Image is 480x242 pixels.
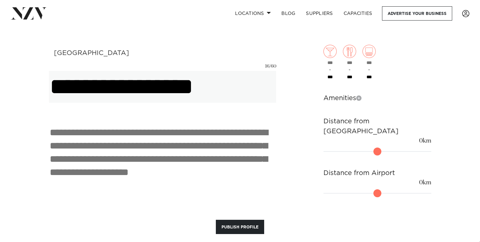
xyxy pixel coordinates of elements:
[323,116,431,136] h6: Distance from [GEOGRAPHIC_DATA]
[419,178,431,187] output: 0km
[343,45,356,80] div: -
[269,64,276,69] small: /60
[382,6,452,21] a: Advertise your business
[276,6,301,21] a: BLOG
[323,210,431,220] h6: Event type
[301,6,338,21] a: SUPPLIERS
[54,50,157,56] div: [GEOGRAPHIC_DATA]
[216,220,264,234] button: Publish Profile
[362,45,376,80] div: -
[323,168,431,178] h6: Distance from Airport
[11,7,47,19] img: nzv-logo.png
[230,6,276,21] a: Locations
[265,64,269,69] small: 16
[338,6,378,21] a: Capacities
[419,136,431,146] output: 0km
[323,45,337,58] img: cocktail.png
[362,45,376,58] img: theatre.png
[323,45,337,80] div: -
[343,45,356,58] img: dining.png
[323,93,431,103] h6: Amenities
